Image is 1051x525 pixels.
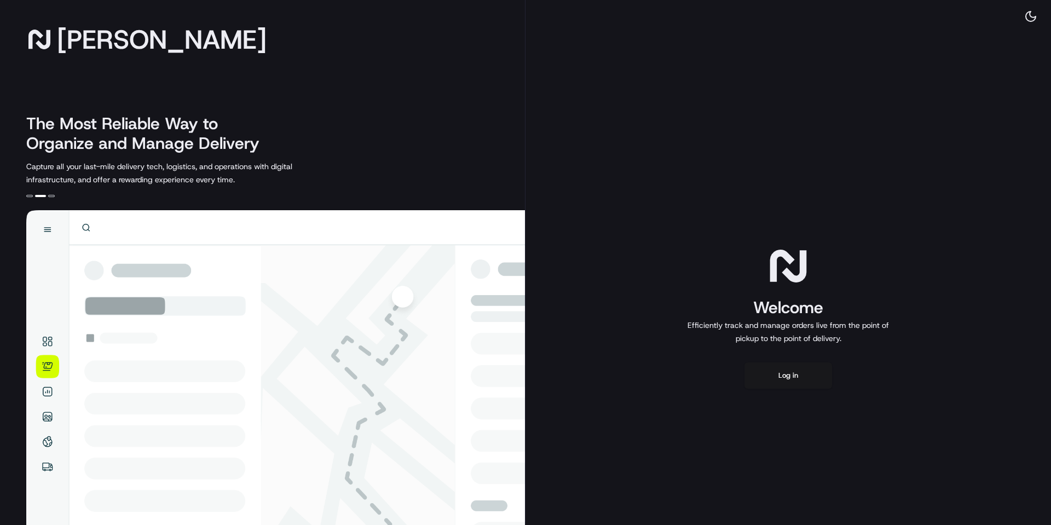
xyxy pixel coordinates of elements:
[57,28,267,50] span: [PERSON_NAME]
[683,297,893,319] h1: Welcome
[744,362,832,389] button: Log in
[26,114,272,153] h2: The Most Reliable Way to Organize and Manage Delivery
[683,319,893,345] p: Efficiently track and manage orders live from the point of pickup to the point of delivery.
[26,160,342,186] p: Capture all your last-mile delivery tech, logistics, and operations with digital infrastructure, ...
